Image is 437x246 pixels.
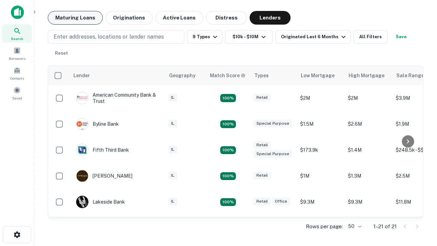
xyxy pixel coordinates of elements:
button: Originated Last 6 Months [276,30,351,44]
img: picture [76,118,88,130]
a: Saved [2,84,32,102]
th: Capitalize uses an advanced AI algorithm to match your search with the best lender. The match sco... [206,66,250,85]
button: Active Loans [155,11,203,25]
div: Retail [254,141,271,149]
div: Originated Last 6 Months [281,33,348,41]
div: IL [168,94,177,101]
img: picture [76,144,88,156]
span: Contacts [10,76,24,81]
button: Enter addresses, locations or lender names [48,30,184,44]
div: Office [272,197,290,205]
p: 1–21 of 21 [373,222,397,231]
div: Geography [169,71,196,80]
div: [PERSON_NAME] [76,170,132,182]
a: Contacts [2,64,32,82]
span: Saved [12,95,22,101]
th: Geography [165,66,206,85]
th: Lender [69,66,165,85]
button: All Filters [353,30,387,44]
div: Matching Properties: 2, hasApolloMatch: undefined [220,172,236,180]
a: Search [2,24,32,43]
th: High Mortgage [344,66,392,85]
button: $10k - $10M [225,30,273,44]
td: $1M [297,163,344,189]
div: High Mortgage [349,71,384,80]
div: IL [168,146,177,153]
td: $1.4M [344,137,392,163]
button: Maturing Loans [48,11,103,25]
button: Originations [105,11,153,25]
button: Reset [51,46,72,60]
button: 9 Types [187,30,222,44]
th: Low Mortgage [297,66,344,85]
img: capitalize-icon.png [11,5,24,19]
button: Save your search to get updates of matches that match your search criteria. [390,30,412,44]
div: American Community Bank & Trust [76,92,158,104]
img: picture [76,92,88,104]
div: Types [254,71,269,80]
div: IL [168,197,177,205]
div: Retail [254,172,271,179]
div: Retail [254,197,271,205]
p: Rows per page: [306,222,343,231]
span: Search [11,36,23,41]
div: Lakeside Bank [76,196,125,208]
div: Matching Properties: 3, hasApolloMatch: undefined [220,198,236,206]
div: Lender [73,71,90,80]
div: Byline Bank [76,118,119,130]
div: Matching Properties: 3, hasApolloMatch: undefined [220,120,236,128]
td: $1.5M [297,111,344,137]
td: $1.3M [344,163,392,189]
span: Borrowers [9,56,25,61]
h6: Match Score [210,72,244,79]
p: Enter addresses, locations or lender names [54,33,164,41]
td: $5.4M [344,215,392,241]
div: IL [168,120,177,127]
div: IL [168,172,177,179]
div: Capitalize uses an advanced AI algorithm to match your search with the best lender. The match sco... [210,72,245,79]
td: $9.3M [344,189,392,215]
div: Retail [254,94,271,101]
div: 50 [346,221,363,231]
div: Special Purpose [254,150,292,158]
td: $2.6M [344,111,392,137]
iframe: Chat Widget [403,191,437,224]
td: $1.5M [297,215,344,241]
th: Types [250,66,297,85]
div: Low Mortgage [301,71,335,80]
button: Distress [206,11,247,25]
td: $2M [297,85,344,111]
p: L B [79,199,85,206]
div: Matching Properties: 2, hasApolloMatch: undefined [220,146,236,154]
td: $9.3M [297,189,344,215]
div: Special Purpose [254,120,292,127]
a: Borrowers [2,44,32,63]
div: Matching Properties: 2, hasApolloMatch: undefined [220,94,236,102]
td: $2M [344,85,392,111]
div: Sale Range [396,71,424,80]
button: Lenders [250,11,291,25]
td: $173.9k [297,137,344,163]
div: Fifth Third Bank [76,144,129,156]
img: picture [76,170,88,182]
